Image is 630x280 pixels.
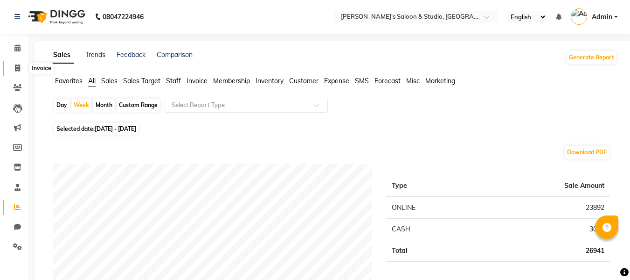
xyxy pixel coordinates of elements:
a: Sales [49,47,74,64]
span: Inventory [256,77,284,85]
th: Sale Amount [477,175,610,197]
a: Trends [85,50,105,59]
a: Comparison [157,50,193,59]
span: Misc [406,77,420,85]
span: Staff [166,77,181,85]
div: Week [71,99,91,112]
td: ONLINE [386,197,477,219]
span: Forecast [374,77,401,85]
td: Total [386,240,477,262]
span: Customer [289,77,318,85]
td: 3049 [477,219,610,240]
span: [DATE] - [DATE] [95,125,136,132]
span: Favorites [55,77,83,85]
div: Day [54,99,69,112]
img: Admin [571,8,587,25]
td: 23892 [477,197,610,219]
span: Admin [592,12,612,22]
b: 08047224946 [103,4,144,30]
div: Month [93,99,115,112]
div: Invoice [29,63,53,74]
td: CASH [386,219,477,240]
span: Sales Target [123,77,160,85]
span: Membership [213,77,250,85]
span: Invoice [187,77,208,85]
button: Generate Report [567,51,616,64]
span: Expense [324,77,349,85]
span: All [88,77,96,85]
th: Type [386,175,477,197]
td: 26941 [477,240,610,262]
span: Marketing [425,77,455,85]
a: Feedback [117,50,145,59]
img: logo [24,4,88,30]
div: Custom Range [117,99,160,112]
span: SMS [355,77,369,85]
span: Selected date: [54,123,138,135]
span: Sales [101,77,118,85]
button: Download PDF [565,146,609,159]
